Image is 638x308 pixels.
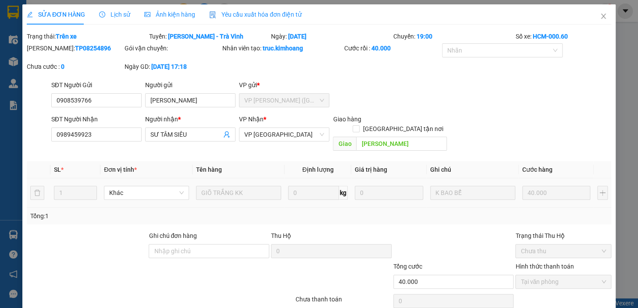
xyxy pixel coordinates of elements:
[27,62,123,71] div: Chưa cước :
[196,186,281,200] input: VD: Bàn, Ghế
[47,47,65,56] span: DŨNG
[302,166,333,173] span: Định lượng
[196,166,222,173] span: Tên hàng
[144,11,150,18] span: picture
[145,80,235,90] div: Người gửi
[333,116,361,123] span: Giao hàng
[144,11,195,18] span: Ảnh kiện hàng
[360,124,447,134] span: [GEOGRAPHIC_DATA] tận nơi
[514,32,612,41] div: Số xe:
[356,137,447,151] input: Dọc đường
[75,45,111,52] b: TP08254896
[522,166,552,173] span: Cước hàng
[18,17,110,25] span: VP [GEOGRAPHIC_DATA] -
[270,32,392,41] div: Ngày:
[520,244,606,258] span: Chưa thu
[263,45,303,52] b: truc.kimhoang
[355,186,423,200] input: 0
[371,45,391,52] b: 40.000
[99,11,130,18] span: Lịch sử
[51,80,142,90] div: SĐT Người Gửi
[109,186,184,199] span: Khác
[522,186,591,200] input: 0
[27,11,85,18] span: SỬA ĐƠN HÀNG
[51,114,142,124] div: SĐT Người Nhận
[223,131,230,138] span: user-add
[355,166,387,173] span: Giá trị hàng
[597,186,608,200] button: plus
[104,166,137,173] span: Đơn vị tính
[99,11,105,18] span: clock-circle
[244,94,324,107] span: VP Trần Phú (Hàng)
[149,232,197,239] label: Ghi chú đơn hàng
[239,116,264,123] span: VP Nhận
[30,211,247,221] div: Tổng: 1
[430,186,515,200] input: Ghi Chú
[392,32,515,41] div: Chuyến:
[125,62,221,71] div: Ngày GD:
[56,33,77,40] b: Trên xe
[4,47,65,56] span: 0779649007 -
[333,137,356,151] span: Giao
[591,4,616,29] button: Close
[209,11,302,18] span: Yêu cầu xuất hóa đơn điện tử
[4,29,88,46] span: VP [PERSON_NAME] ([GEOGRAPHIC_DATA])
[30,186,44,200] button: delete
[209,11,216,18] img: icon
[29,5,102,13] strong: BIÊN NHẬN GỬI HÀNG
[515,263,574,270] label: Hình thức thanh toán
[344,43,440,53] div: Cước rồi :
[520,275,606,288] span: Tại văn phòng
[288,33,307,40] b: [DATE]
[148,32,270,41] div: Tuyến:
[125,43,221,53] div: Gói vận chuyển:
[393,263,422,270] span: Tổng cước
[600,13,607,20] span: close
[61,63,64,70] b: 0
[145,114,235,124] div: Người nhận
[244,128,324,141] span: VP Bình Phú
[168,33,243,40] b: [PERSON_NAME] - Trà Vinh
[222,43,343,53] div: Nhân viên tạo:
[151,63,187,70] b: [DATE] 17:18
[339,186,348,200] span: kg
[4,17,128,25] p: GỬI:
[26,32,148,41] div: Trạng thái:
[417,33,432,40] b: 19:00
[27,43,123,53] div: [PERSON_NAME]:
[149,244,269,258] input: Ghi chú đơn hàng
[27,11,33,18] span: edit
[515,231,611,241] div: Trạng thái Thu Hộ
[427,161,519,178] th: Ghi chú
[54,166,61,173] span: SL
[271,232,291,239] span: Thu Hộ
[100,17,110,25] span: MẸ
[4,29,128,46] p: NHẬN:
[4,57,21,65] span: GIAO:
[532,33,567,40] b: HCM-000.60
[239,80,329,90] div: VP gửi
